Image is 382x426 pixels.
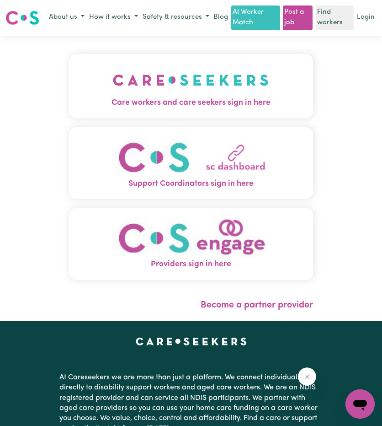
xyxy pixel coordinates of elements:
button: Care workers and care seekers sign in here [69,54,313,118]
iframe: Button to launch messaging window [345,389,375,419]
span: Need any help? [5,6,55,14]
button: Safety & resources [140,10,212,25]
a: Careseekers home page [136,338,247,345]
span: Care workers and care seekers sign in here [69,97,313,109]
button: How it works [87,10,140,25]
a: Careseekers logo [5,7,39,28]
span: Providers sign in here [69,259,313,270]
span: Support Coordinators sign in here [69,178,313,190]
iframe: Close message [298,367,316,386]
a: Find workers [316,5,354,30]
a: Blog [212,11,230,25]
a: AI Worker Match [231,5,280,30]
a: Post a job [283,5,313,30]
img: Careseekers logo [5,10,39,26]
button: Support Coordinators sign in here [69,127,313,199]
button: About us [47,10,87,25]
a: Login [355,11,377,25]
a: Become a partner provider [201,301,313,310]
button: Providers sign in here [69,208,313,280]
